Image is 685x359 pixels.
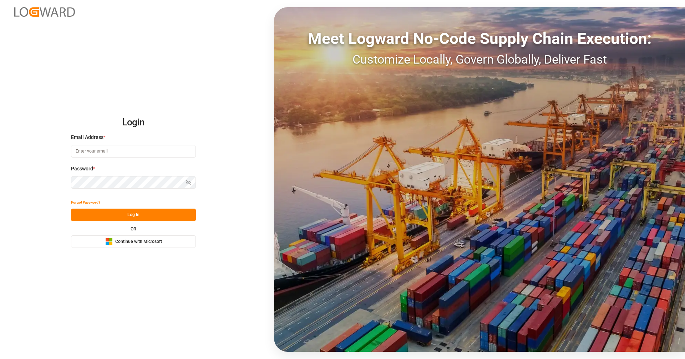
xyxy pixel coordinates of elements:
button: Continue with Microsoft [71,235,196,248]
button: Forgot Password? [71,196,100,209]
small: OR [131,227,136,231]
h2: Login [71,111,196,134]
div: Meet Logward No-Code Supply Chain Execution: [274,27,685,50]
button: Log In [71,209,196,221]
input: Enter your email [71,145,196,158]
img: Logward_new_orange.png [14,7,75,17]
div: Customize Locally, Govern Globally, Deliver Fast [274,50,685,69]
span: Continue with Microsoft [115,239,162,245]
span: Email Address [71,134,103,141]
span: Password [71,165,93,173]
